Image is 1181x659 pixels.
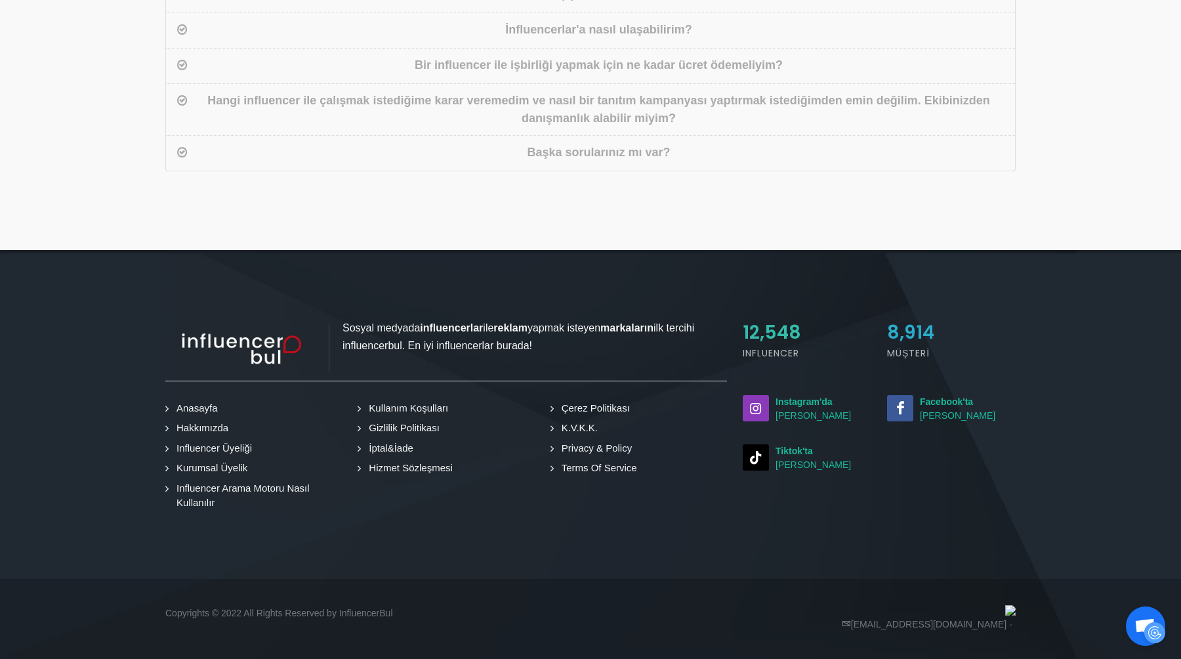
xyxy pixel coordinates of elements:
a: Çerez Politikası [554,401,632,416]
div: İnfluencerlar'a nasıl ulaşabilirim? [190,21,1007,40]
a: İptal&İade [361,441,415,456]
strong: Instagram'da [776,396,833,407]
a: Influencer Üyeliği [169,441,254,456]
div: Open chat [1126,606,1165,646]
h5: Müşteri [887,347,1016,360]
a: Privacy & Policy [554,441,634,456]
p: Sosyal medyada ile yapmak isteyen ilk tercihi influencerbul. En iyi influencerlar burada! [165,319,727,354]
a: Kullanım Koşulları [361,401,450,416]
div: Copyrights © 2022 All Rights Reserved by InfluencerBul [157,605,590,652]
a: Terms Of Service [554,461,639,476]
span: · [1010,616,1012,633]
a: K.V.K.K. [554,421,600,436]
strong: markaların [600,322,653,333]
div: Başka sorularınız mı var? [190,144,1007,163]
h5: Influencer [743,347,871,360]
a: Facebook'ta[PERSON_NAME] [887,395,1016,423]
span: 12,548 [743,320,801,345]
strong: Facebook'ta [920,396,973,407]
a: Anasayfa [169,401,220,416]
strong: influencerlar [420,322,483,333]
small: [PERSON_NAME] [887,395,1016,423]
img: influencer_light.png [165,324,329,372]
small: [PERSON_NAME] [743,444,871,472]
div: Hangi influencer ile çalışmak istediğime karar veremedim ve nasıl bir tanıtım kampanyası yaptırma... [190,92,1007,127]
a: Tiktok'ta[PERSON_NAME] [743,444,871,472]
a: Hakkımızda [169,421,230,436]
strong: reklam [493,322,528,333]
a: Hizmet Sözleşmesi [361,461,455,476]
small: [PERSON_NAME] [743,395,871,423]
span: 8,914 [887,320,934,345]
a: Influencer Arama Motoru Nasıl Kullanılır [169,481,342,511]
div: [EMAIL_ADDRESS][DOMAIN_NAME] [590,605,1024,652]
a: Gizlilik Politikası [361,421,442,436]
a: Instagram'da[PERSON_NAME] [743,395,871,423]
img: logo_band_white@1x.png [1005,605,1016,616]
strong: Tiktok'ta [776,446,813,456]
div: Bir influencer ile işbirliği yapmak için ne kadar ücret ödemeliyim? [190,56,1007,75]
a: Kurumsal Üyelik [169,461,249,476]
